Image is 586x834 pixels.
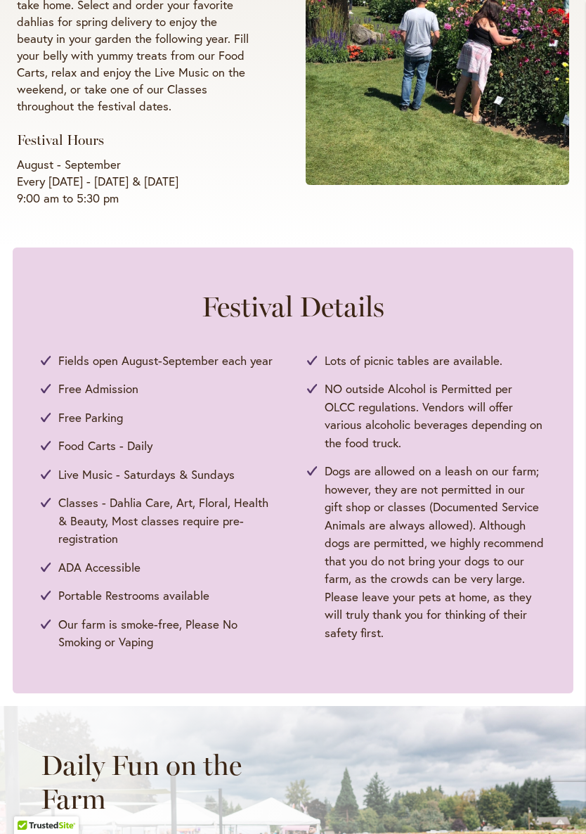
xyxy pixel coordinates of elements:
[58,437,152,455] span: Food Carts - Daily
[58,466,235,484] span: Live Music - Saturdays & Sundays
[325,380,545,451] span: NO outside Alcohol is Permitted per OLCC regulations. Vendors will offer various alcoholic bevera...
[58,352,273,370] span: Fields open August-September each year
[58,494,279,548] span: Classes - Dahlia Care, Art, Floral, Health & Beauty, Most classes require pre-registration
[41,748,293,816] h2: Daily Fun on the Farm
[325,462,545,641] span: Dogs are allowed on a leash on our farm; however, they are not permitted in our gift shop or clas...
[17,131,252,149] h3: Festival Hours
[58,615,279,651] span: Our farm is smoke-free, Please No Smoking or Vaping
[58,586,209,605] span: Portable Restrooms available
[325,352,502,370] span: Lots of picnic tables are available.
[17,156,252,207] p: August - September Every [DATE] - [DATE] & [DATE] 9:00 am to 5:30 pm
[58,409,123,427] span: Free Parking
[41,290,545,323] h2: Festival Details
[58,558,141,577] span: ADA Accessible
[58,380,138,398] span: Free Admission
